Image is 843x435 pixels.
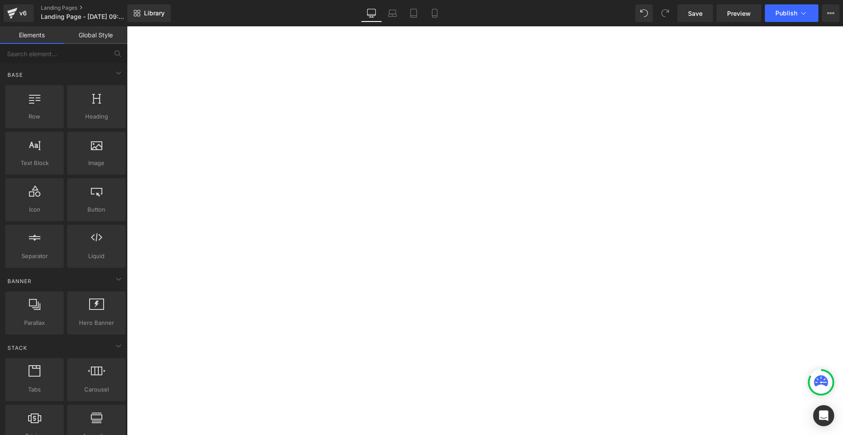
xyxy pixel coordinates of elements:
button: Undo [635,4,653,22]
span: Banner [7,277,32,285]
a: Desktop [361,4,382,22]
span: Button [70,205,123,214]
span: Base [7,71,24,79]
button: Publish [765,4,818,22]
a: Global Style [64,26,127,44]
span: Heading [70,112,123,121]
span: Separator [8,252,61,261]
button: More [822,4,839,22]
span: Row [8,112,61,121]
span: Image [70,158,123,168]
a: Landing Pages [41,4,142,11]
button: Redo [656,4,674,22]
span: Landing Page - [DATE] 09:31:24 [41,13,125,20]
span: Icon [8,205,61,214]
span: Liquid [70,252,123,261]
span: Tabs [8,385,61,394]
span: Publish [775,10,797,17]
a: v6 [4,4,34,22]
span: Hero Banner [70,318,123,327]
a: Preview [717,4,761,22]
span: Library [144,9,165,17]
span: Preview [727,9,751,18]
span: Stack [7,344,28,352]
span: Save [688,9,702,18]
span: Text Block [8,158,61,168]
span: Parallax [8,318,61,327]
a: Laptop [382,4,403,22]
a: Tablet [403,4,424,22]
div: v6 [18,7,29,19]
span: Carousel [70,385,123,394]
div: Open Intercom Messenger [813,405,834,426]
a: New Library [127,4,171,22]
a: Mobile [424,4,445,22]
